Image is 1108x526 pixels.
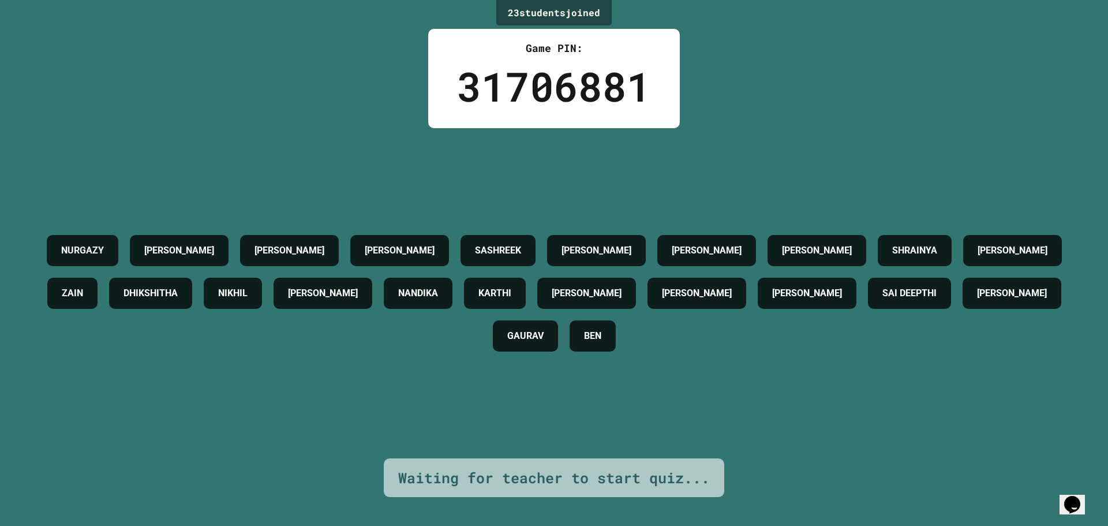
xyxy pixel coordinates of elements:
[977,286,1047,300] h4: [PERSON_NAME]
[144,244,214,258] h4: [PERSON_NAME]
[457,56,651,117] div: 31706881
[398,467,710,489] div: Waiting for teacher to start quiz...
[892,244,937,258] h4: SHRAINYA
[61,244,104,258] h4: NURGAZY
[562,244,631,258] h4: [PERSON_NAME]
[662,286,732,300] h4: [PERSON_NAME]
[772,286,842,300] h4: [PERSON_NAME]
[62,286,83,300] h4: ZAIN
[782,244,852,258] h4: [PERSON_NAME]
[672,244,742,258] h4: [PERSON_NAME]
[507,329,544,343] h4: GAURAV
[552,286,622,300] h4: [PERSON_NAME]
[584,329,601,343] h4: BEN
[882,286,937,300] h4: SAI DEEPTHI
[365,244,435,258] h4: [PERSON_NAME]
[978,244,1047,258] h4: [PERSON_NAME]
[123,286,178,300] h4: DHIKSHITHA
[254,244,324,258] h4: [PERSON_NAME]
[1060,480,1096,514] iframe: chat widget
[478,286,511,300] h4: KARTHI
[218,286,248,300] h4: NIKHIL
[398,286,438,300] h4: NANDIKA
[288,286,358,300] h4: [PERSON_NAME]
[457,40,651,56] div: Game PIN:
[475,244,521,258] h4: SASHREEK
